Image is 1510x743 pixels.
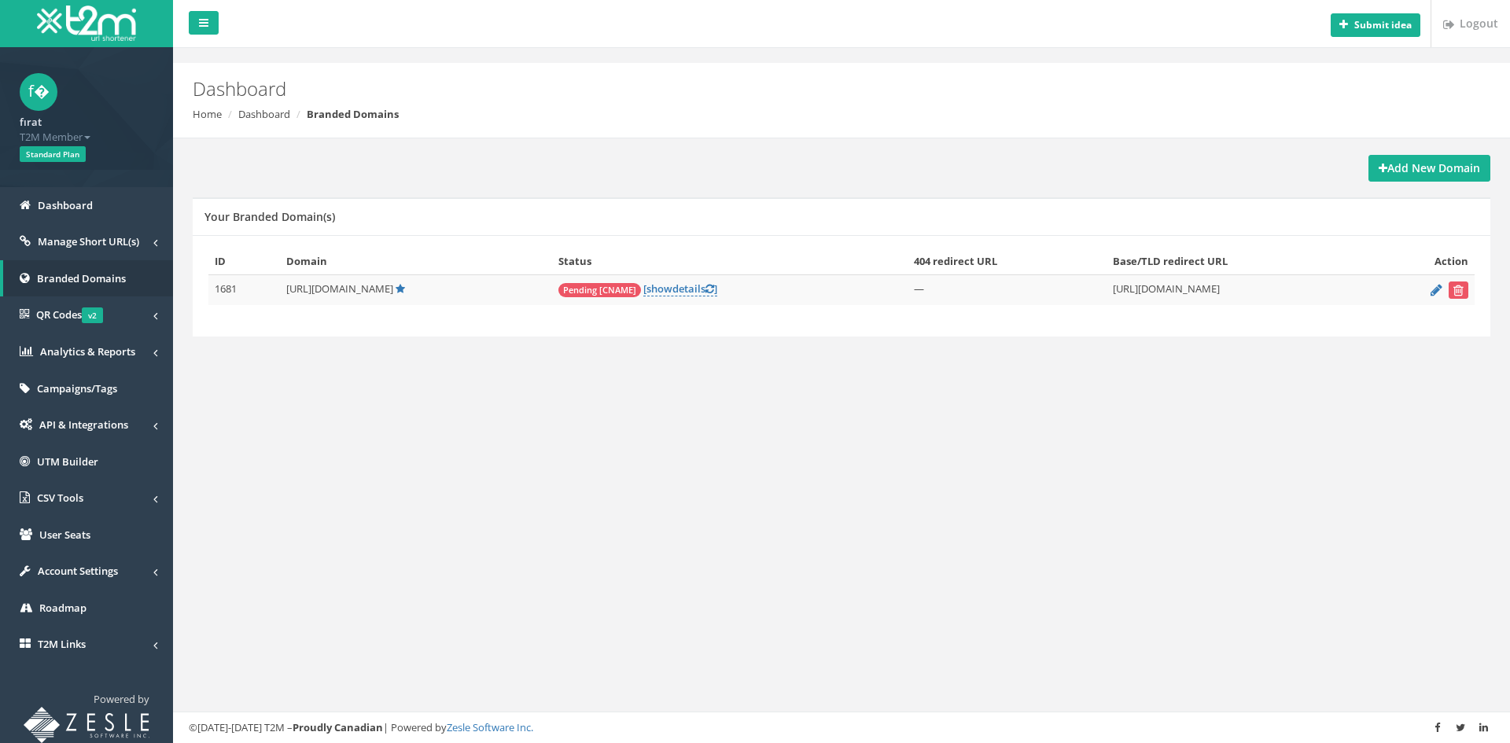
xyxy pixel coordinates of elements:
[238,107,290,121] a: Dashboard
[36,307,103,322] span: QR Codes
[280,248,552,275] th: Domain
[643,281,717,296] a: [showdetails]
[39,528,90,542] span: User Seats
[40,344,135,359] span: Analytics & Reports
[20,115,42,129] strong: fırat
[37,6,136,41] img: T2M
[37,381,117,395] span: Campaigns/Tags
[20,130,153,145] span: T2M Member
[908,275,1107,306] td: —
[20,73,57,111] span: f�
[37,491,83,505] span: CSV Tools
[38,564,118,578] span: Account Settings
[307,107,399,121] strong: Branded Domains
[37,454,98,469] span: UTM Builder
[552,248,908,275] th: Status
[1379,160,1480,175] strong: Add New Domain
[20,111,153,144] a: fırat T2M Member
[1370,248,1475,275] th: Action
[38,198,93,212] span: Dashboard
[1354,18,1412,31] b: Submit idea
[908,248,1107,275] th: 404 redirect URL
[193,107,222,121] a: Home
[208,275,280,306] td: 1681
[293,720,383,734] strong: Proudly Canadian
[286,281,393,296] span: [URL][DOMAIN_NAME]
[1107,275,1371,306] td: [URL][DOMAIN_NAME]
[38,234,139,248] span: Manage Short URL(s)
[82,307,103,323] span: v2
[646,281,672,296] span: show
[396,281,405,296] a: Default
[193,79,1270,99] h2: Dashboard
[94,692,149,706] span: Powered by
[208,248,280,275] th: ID
[558,283,641,297] span: Pending [CNAME]
[1331,13,1420,37] button: Submit idea
[38,637,86,651] span: T2M Links
[24,707,149,743] img: T2M URL Shortener powered by Zesle Software Inc.
[20,146,86,162] span: Standard Plan
[447,720,533,734] a: Zesle Software Inc.
[1368,155,1490,182] a: Add New Domain
[37,271,126,285] span: Branded Domains
[39,417,128,432] span: API & Integrations
[189,720,1494,735] div: ©[DATE]-[DATE] T2M – | Powered by
[204,211,335,223] h5: Your Branded Domain(s)
[39,601,87,615] span: Roadmap
[1107,248,1371,275] th: Base/TLD redirect URL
